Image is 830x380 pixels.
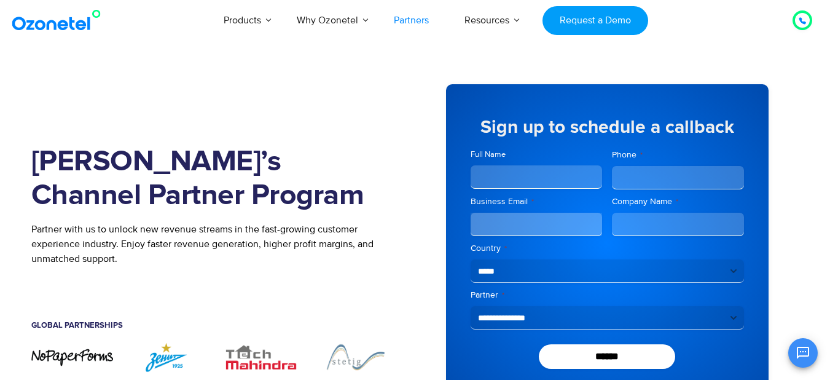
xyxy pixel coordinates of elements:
[471,289,744,301] label: Partner
[315,342,397,372] img: Stetig
[220,342,302,372] div: 3 / 7
[125,342,208,372] img: ZENIT
[612,196,744,208] label: Company Name
[471,149,603,160] label: Full Name
[471,242,744,255] label: Country
[31,348,114,367] img: nopaperforms
[31,145,397,213] h1: [PERSON_NAME]’s Channel Partner Program
[31,322,397,330] h5: Global Partnerships
[315,342,397,372] div: 4 / 7
[31,222,397,266] p: Partner with us to unlock new revenue streams in the fast-growing customer experience industry. E...
[31,348,114,367] div: 1 / 7
[31,342,397,372] div: Image Carousel
[471,196,603,208] label: Business Email
[471,118,744,137] h5: Sign up to schedule a callback
[220,342,302,372] img: TechMahindra
[788,338,818,368] button: Open chat
[542,6,648,35] a: Request a Demo
[125,342,208,372] div: 2 / 7
[612,149,744,161] label: Phone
